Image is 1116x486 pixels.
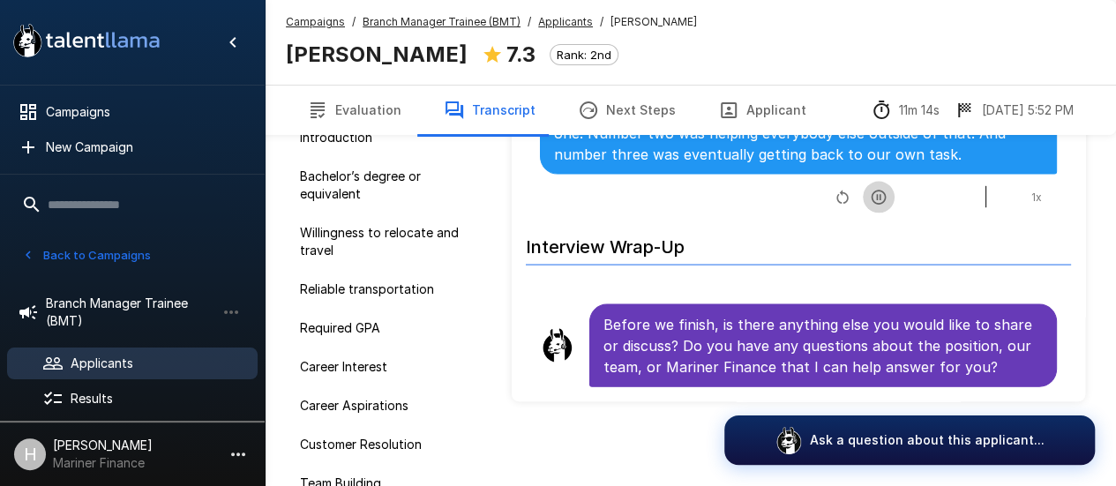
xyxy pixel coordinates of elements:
img: llama_clean.png [540,327,575,363]
div: Willingness to relocate and travel [286,217,491,266]
p: Before we finish, is there anything else you would like to share or discuss? Do you have any ques... [603,313,1043,377]
div: Bachelor’s degree or equivalent [286,161,491,210]
span: / [600,13,603,31]
div: The time between starting and completing the interview [871,100,940,121]
button: 1x [1022,183,1050,211]
div: Reliable transportation [286,273,491,305]
span: 0 : 06 [1026,400,1050,418]
span: / [528,13,531,31]
span: Career Interest [300,358,476,376]
span: 1 x [1030,188,1041,206]
span: Introduction [300,129,476,146]
b: 7.3 [506,41,536,67]
h6: Interview Wrap-Up [526,218,1071,265]
span: Rank: 2nd [551,48,618,62]
u: Campaigns [286,15,345,28]
b: [PERSON_NAME] [286,41,468,67]
div: The date and time when the interview was completed [954,100,1074,121]
p: Ask a question about this applicant... [810,431,1045,449]
u: Applicants [538,15,593,28]
span: / [352,13,356,31]
div: Required GPA [286,312,491,344]
img: logo_glasses@2x.png [775,426,803,454]
p: [DATE] 5:52 PM [982,101,1074,119]
p: 11m 14s [899,101,940,119]
span: [PERSON_NAME] [610,13,697,31]
button: Applicant [697,86,828,135]
u: Branch Manager Trainee (BMT) [363,15,521,28]
button: Transcript [423,86,557,135]
button: Ask a question about this applicant... [724,415,1095,465]
span: Willingness to relocate and travel [300,224,476,259]
button: Next Steps [557,86,697,135]
span: Bachelor’s degree or equivalent [300,168,476,203]
span: Career Aspirations [300,397,476,415]
div: Introduction [286,122,491,153]
span: Reliable transportation [300,280,476,298]
span: Required GPA [300,319,476,337]
button: Evaluation [286,86,423,135]
div: Career Aspirations [286,390,491,422]
div: Career Interest [286,351,491,383]
span: Time to start : [955,400,1022,418]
